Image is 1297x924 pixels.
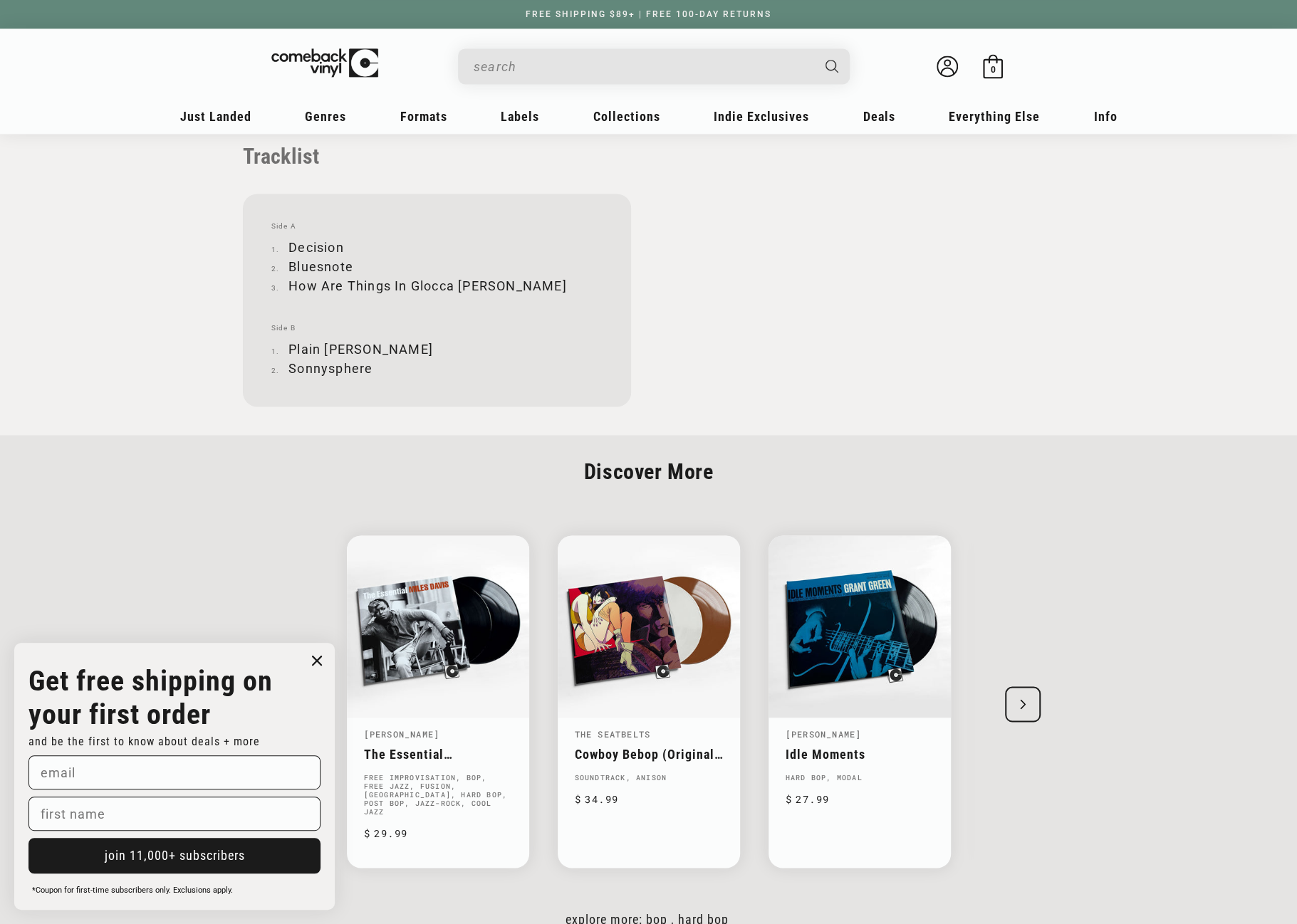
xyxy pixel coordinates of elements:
a: [PERSON_NAME] [364,728,440,739]
input: first name [28,797,321,831]
span: Formats [400,109,447,124]
span: Side B [271,324,603,332]
a: FREE SHIPPING $89+ | FREE 100-DAY RETURNS [511,9,786,19]
span: Labels [501,109,539,124]
button: Close dialog [306,650,328,671]
span: *Coupon for first-time subscribers only. Exclusions apply. [32,886,233,895]
a: The Seatbelts [575,728,651,739]
span: Genres [305,109,346,124]
span: 0 [990,64,995,75]
strong: Get free shipping on your first order [28,664,273,731]
a: Cowboy Bebop (Original Series Soundtrack) [575,746,723,761]
li: How Are Things In Glocca [PERSON_NAME] [271,276,603,295]
button: Search [813,48,851,84]
span: Info [1094,109,1118,124]
a: The Essential [PERSON_NAME] [364,746,512,761]
li: Decision [271,238,603,257]
input: When autocomplete results are available use up and down arrows to review and enter to select [474,52,811,81]
span: and be the first to know about deals + more [28,735,260,748]
span: Collections [593,109,660,124]
span: Indie Exclusives [714,109,809,124]
input: email [28,755,321,789]
div: Next slide [1005,686,1041,722]
button: join 11,000+ subscribers [28,838,321,873]
li: 1 / 6 [347,535,529,868]
li: Sonnysphere [271,359,603,378]
li: 2 / 6 [558,535,740,868]
span: Everything Else [949,109,1040,124]
div: Search [458,48,850,84]
li: 3 / 6 [769,535,951,868]
a: Idle Moments [786,746,934,761]
p: Tracklist [243,144,631,169]
a: [PERSON_NAME] [786,728,862,739]
li: Plain [PERSON_NAME] [271,340,603,359]
span: Side A [271,222,603,231]
li: Bluesnote [271,257,603,276]
span: Deals [863,109,895,124]
span: Just Landed [180,109,251,124]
